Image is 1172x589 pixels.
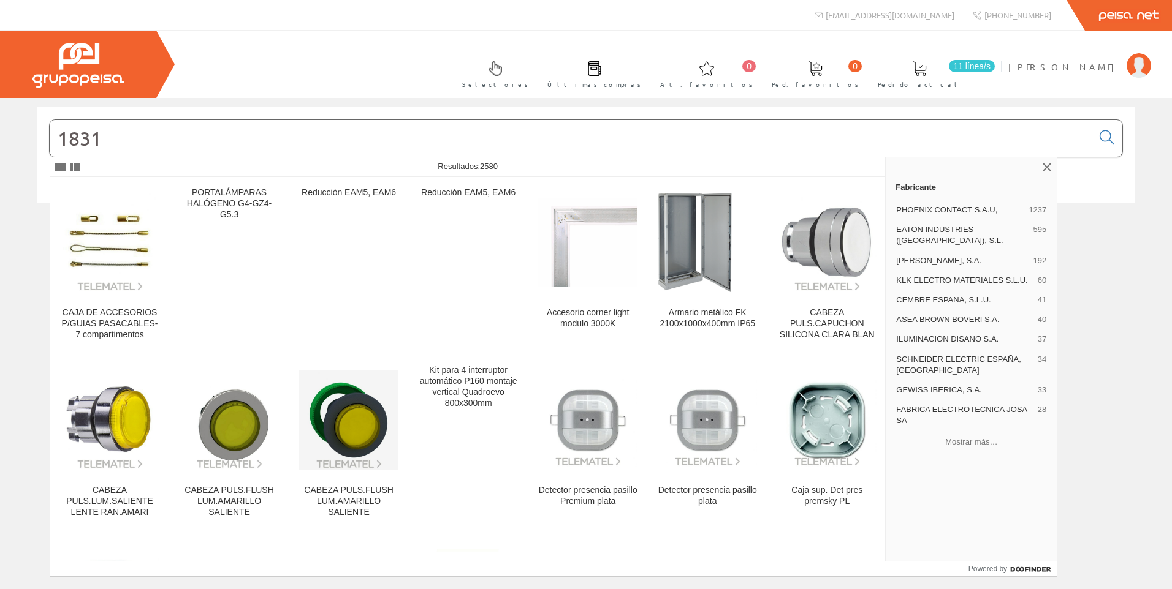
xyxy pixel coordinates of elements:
[299,370,398,470] img: CABEZA PULS.FLUSH LUM.AMARILLO SALIENTE
[742,60,756,72] span: 0
[767,355,886,532] a: Caja sup. Det pres premsky PL Caja sup. Det pres premsky PL
[826,10,954,20] span: [EMAIL_ADDRESS][DOMAIN_NAME]
[170,355,289,532] a: CABEZA PULS.FLUSH LUM.AMARILLO SALIENTE CABEZA PULS.FLUSH LUM.AMARILLO SALIENTE
[289,355,408,532] a: CABEZA PULS.FLUSH LUM.AMARILLO SALIENTE CABEZA PULS.FLUSH LUM.AMARILLO SALIENTE
[450,51,535,96] a: Selectores
[409,178,528,355] a: Reducción EAM5, EAM6
[538,373,637,467] img: Detector presencia pasillo Premium plata
[896,385,1033,396] span: GEWISS IBERICA, S.A.
[984,10,1051,20] span: [PHONE_NUMBER]
[60,485,159,518] div: CABEZA PULS.LUM.SALIENTE LENTE RAN.AMARI
[896,255,1028,266] span: [PERSON_NAME], S.A.
[777,307,877,340] div: CABEZA PULS.CAPUCHON SILICONA CLARA BLAN
[658,307,757,329] div: Armario metálico FK 2100x1000x400mm IP65
[60,193,159,292] img: CAJA DE ACCESORIOS P/GUIAS PASACABLES-7 compartimentos
[891,432,1052,452] button: Mostrar más…
[896,334,1033,345] span: ILUMINACION DISANO S.A.
[1008,61,1121,73] span: [PERSON_NAME]
[50,178,169,355] a: CAJA DE ACCESORIOS P/GUIAS PASACABLES-7 compartimentos CAJA DE ACCESORIOS P/GUIAS PASACABLES-7 co...
[777,373,877,467] img: Caja sup. Det pres premsky PL
[528,178,647,355] a: Accesorio corner light modulo 3000K Accesorio corner light modulo 3000K
[60,370,159,470] img: CABEZA PULS.LUM.SALIENTE LENTE RAN.AMARI
[32,43,124,88] img: Grupo Peisa
[50,120,1092,157] input: Buscar...
[419,187,518,198] div: Reducción EAM5, EAM6
[1038,404,1046,426] span: 28
[538,307,637,329] div: Accesorio corner light modulo 3000K
[60,307,159,340] div: CAJA DE ACCESORIOS P/GUIAS PASACABLES-7 compartimentos
[767,178,886,355] a: CABEZA PULS.CAPUCHON SILICONA CLARA BLAN CABEZA PULS.CAPUCHON SILICONA CLARA BLAN
[949,60,995,72] span: 11 línea/s
[170,178,289,355] a: PORTALÁMPARAS HALÓGENO G4-GZ4-G5.3
[968,561,1057,576] a: Powered by
[180,187,279,220] div: PORTALÁMPARAS HALÓGENO G4-GZ4-G5.3
[438,162,498,171] span: Resultados:
[37,219,1135,229] div: © Grupo Peisa
[528,355,647,532] a: Detector presencia pasillo Premium plata Detector presencia pasillo Premium plata
[896,275,1033,286] span: KLK ELECTRO MATERIALES S.L.U.
[848,60,862,72] span: 0
[462,78,528,91] span: Selectores
[480,162,498,171] span: 2580
[896,354,1033,376] span: SCHNEIDER ELECTRIC ESPAÑA, [GEOGRAPHIC_DATA]
[1029,204,1046,216] span: 1237
[660,78,753,91] span: Art. favoritos
[896,224,1028,246] span: EATON INDUSTRIES ([GEOGRAPHIC_DATA]), S.L.
[1033,255,1047,266] span: 192
[648,355,767,532] a: Detector presencia pasillo plata Detector presencia pasillo plata
[1033,224,1047,246] span: 595
[50,355,169,532] a: CABEZA PULS.LUM.SALIENTE LENTE RAN.AMARI CABEZA PULS.LUM.SALIENTE LENTE RAN.AMARI
[419,365,518,409] div: Kit para 4 interruptor automático P160 montaje vertical Quadroevo 800x300mm
[658,373,757,467] img: Detector presencia pasillo plata
[658,193,757,292] img: Armario metálico FK 2100x1000x400mm IP65
[896,204,1024,216] span: PHOENIX CONTACT S.A.U,
[538,485,637,507] div: Detector presencia pasillo Premium plata
[409,355,528,532] a: Kit para 4 interruptor automático P160 montaje vertical Quadroevo 800x300mm
[658,485,757,507] div: Detector presencia pasillo plata
[299,187,398,198] div: Reducción EAM5, EAM6
[968,563,1007,574] span: Powered by
[777,485,877,507] div: Caja sup. Det pres premsky PL
[648,178,767,355] a: Armario metálico FK 2100x1000x400mm IP65 Armario metálico FK 2100x1000x400mm IP65
[299,485,398,518] div: CABEZA PULS.FLUSH LUM.AMARILLO SALIENTE
[772,78,859,91] span: Ped. favoritos
[886,177,1057,197] a: Fabricante
[1038,385,1046,396] span: 33
[289,178,408,355] a: Reducción EAM5, EAM6
[1038,275,1046,286] span: 60
[896,404,1033,426] span: FABRICA ELECTROTECNICA JOSA SA
[547,78,641,91] span: Últimas compras
[180,485,279,518] div: CABEZA PULS.FLUSH LUM.AMARILLO SALIENTE
[1038,294,1046,306] span: 41
[1038,334,1046,345] span: 37
[777,193,877,292] img: CABEZA PULS.CAPUCHON SILICONA CLARA BLAN
[1008,51,1151,62] a: [PERSON_NAME]
[535,51,647,96] a: Últimas compras
[180,370,279,470] img: CABEZA PULS.FLUSH LUM.AMARILLO SALIENTE
[1038,354,1046,376] span: 34
[866,51,998,96] a: 11 línea/s Pedido actual
[538,198,637,287] img: Accesorio corner light modulo 3000K
[1038,314,1046,325] span: 40
[896,294,1033,306] span: CEMBRE ESPAÑA, S.L.U.
[896,314,1033,325] span: ASEA BROWN BOVERI S.A.
[878,78,961,91] span: Pedido actual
